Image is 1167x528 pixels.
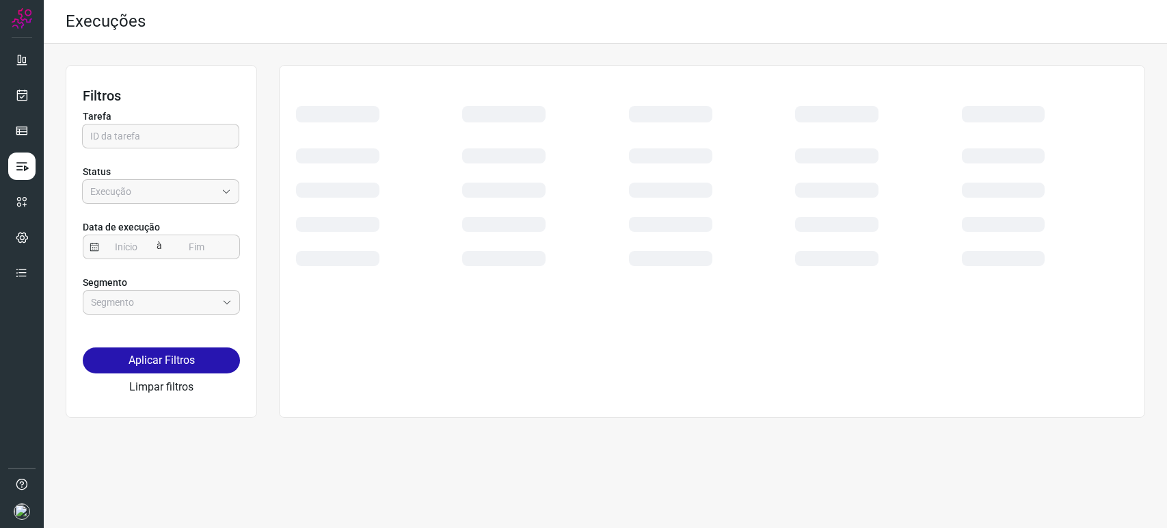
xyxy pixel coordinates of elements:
p: Tarefa [83,109,240,124]
h2: Execuções [66,12,146,31]
button: Aplicar Filtros [83,347,240,373]
input: Execução [90,180,216,203]
p: Data de execução [83,220,240,235]
h3: Filtros [83,88,240,104]
img: batches [14,503,30,520]
input: Segmento [91,291,217,314]
p: Status [83,165,240,179]
input: Fim [170,235,224,259]
button: Limpar filtros [129,379,193,395]
span: à [154,234,166,259]
p: Segmento [83,276,240,290]
input: Início [99,235,154,259]
img: Logo [12,8,32,29]
input: ID da tarefa [90,124,231,148]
